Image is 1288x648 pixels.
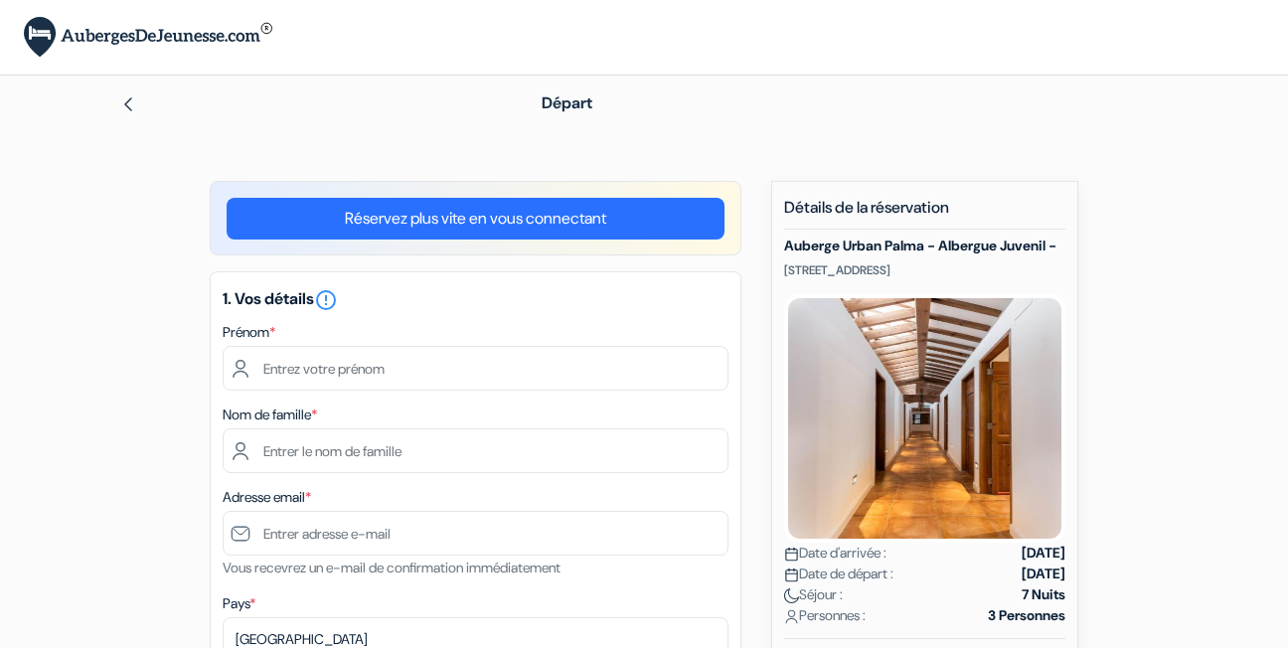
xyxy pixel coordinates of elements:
[784,588,799,603] img: moon.svg
[223,559,561,576] small: Vous recevrez un e-mail de confirmation immédiatement
[223,405,317,425] label: Nom de famille
[120,96,136,112] img: left_arrow.svg
[784,543,886,564] span: Date d'arrivée :
[784,262,1065,278] p: [STREET_ADDRESS]
[784,609,799,624] img: user_icon.svg
[1022,543,1065,564] strong: [DATE]
[1022,584,1065,605] strong: 7 Nuits
[223,593,255,614] label: Pays
[223,346,728,391] input: Entrez votre prénom
[314,288,338,312] i: error_outline
[784,547,799,562] img: calendar.svg
[784,584,843,605] span: Séjour :
[784,198,1065,230] h5: Détails de la réservation
[784,238,1065,254] h5: Auberge Urban Palma - Albergue Juvenil -
[314,288,338,309] a: error_outline
[24,17,272,58] img: AubergesDeJeunesse.com
[223,288,728,312] h5: 1. Vos détails
[988,605,1065,626] strong: 3 Personnes
[784,564,893,584] span: Date de départ :
[223,428,728,473] input: Entrer le nom de famille
[784,605,866,626] span: Personnes :
[223,511,728,556] input: Entrer adresse e-mail
[223,322,275,343] label: Prénom
[227,198,724,240] a: Réservez plus vite en vous connectant
[784,567,799,582] img: calendar.svg
[223,487,311,508] label: Adresse email
[1022,564,1065,584] strong: [DATE]
[542,92,592,113] span: Départ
